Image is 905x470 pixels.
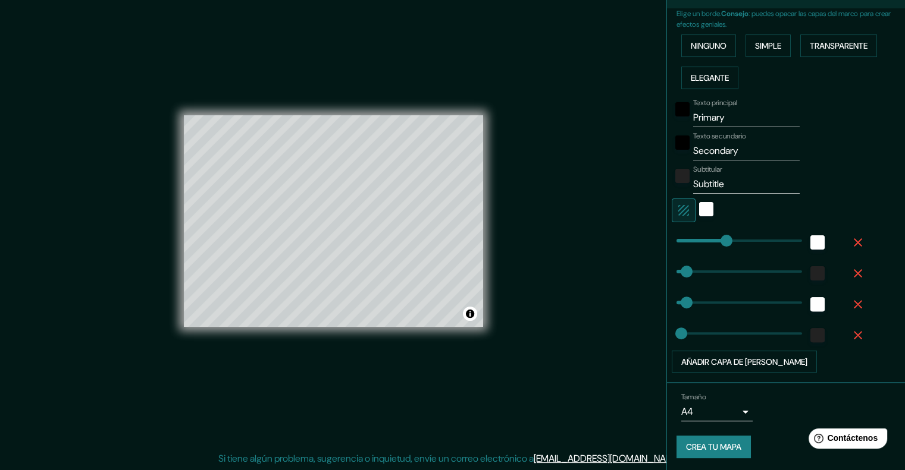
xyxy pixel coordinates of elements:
[681,393,706,402] font: Tamaño
[675,135,690,150] button: negro
[218,452,534,465] font: Si tiene algún problema, sugerencia o inquietud, envíe un correo electrónico a
[810,266,825,280] button: color-222222
[699,202,713,216] button: blanco
[686,442,741,453] font: Crea tu mapa
[746,34,791,57] button: Simple
[810,235,825,250] button: blanco
[721,9,749,18] font: Consejo
[810,297,825,311] button: blanco
[677,9,891,29] font: : puedes opacar las capas del marco para crear efectos geniales.
[799,424,892,457] iframe: Lanzador de widgets de ayuda
[755,40,781,51] font: Simple
[677,436,751,458] button: Crea tu mapa
[810,328,825,342] button: color-222222
[693,98,737,108] font: Texto principal
[681,402,753,421] div: A4
[691,72,729,83] font: Elegante
[675,169,690,183] button: color-222222
[677,9,721,18] font: Elige un borde.
[693,131,746,141] font: Texto secundario
[675,102,690,116] button: negro
[681,405,693,418] font: A4
[672,351,817,373] button: Añadir capa de [PERSON_NAME]
[534,452,681,465] a: [EMAIL_ADDRESS][DOMAIN_NAME]
[463,307,477,321] button: Activar o desactivar atribución
[800,34,877,57] button: Transparente
[681,357,807,367] font: Añadir capa de [PERSON_NAME]
[681,34,736,57] button: Ninguno
[681,67,738,89] button: Elegante
[693,165,722,174] font: Subtitular
[810,40,868,51] font: Transparente
[691,40,726,51] font: Ninguno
